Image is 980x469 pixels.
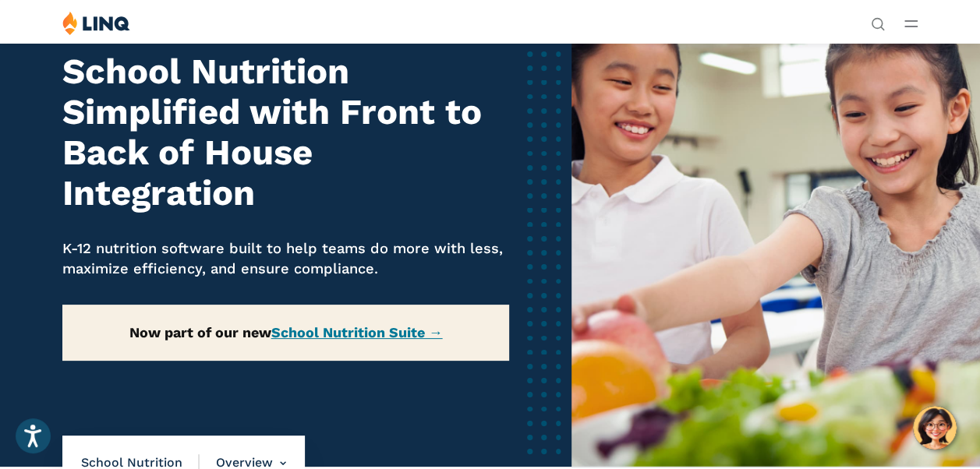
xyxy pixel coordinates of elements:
[62,11,130,35] img: LINQ | K‑12 Software
[904,15,918,32] button: Open Main Menu
[871,16,885,30] button: Open Search Bar
[271,324,443,340] a: School Nutrition Suite →
[871,11,885,30] nav: Utility Navigation
[913,406,957,450] button: Hello, have a question? Let’s chat.
[62,51,508,214] h2: School Nutrition Simplified with Front to Back of House Integration
[62,238,508,280] p: K-12 nutrition software built to help teams do more with less, maximize efficiency, and ensure co...
[129,324,443,340] strong: Now part of our new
